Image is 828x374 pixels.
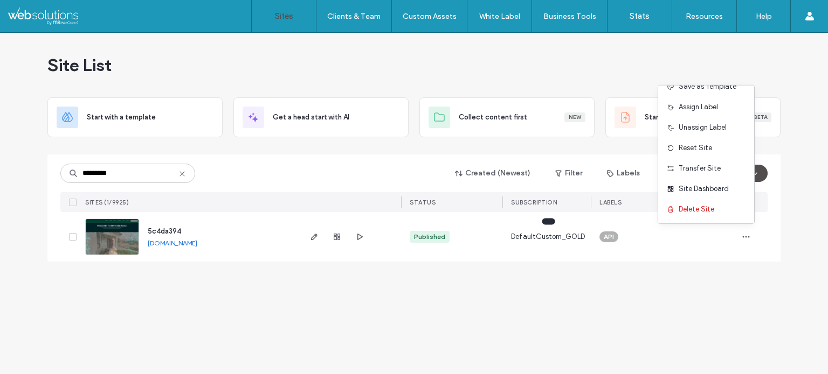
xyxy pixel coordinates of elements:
[148,227,181,235] a: 5c4da394
[630,11,650,21] label: Stats
[148,239,197,247] a: [DOMAIN_NAME]
[604,232,614,242] span: API
[605,97,781,137] div: Start from fileBeta
[679,122,727,133] span: Unassign Label
[679,143,712,153] span: Reset Site
[273,112,349,123] span: Get a head start with AI
[479,12,520,21] label: White Label
[24,8,46,17] span: Help
[543,12,596,21] label: Business Tools
[544,165,593,182] button: Filter
[511,231,585,242] span: DefaultCustom_GOLD
[47,97,223,137] div: Start with a template
[686,12,723,21] label: Resources
[419,97,595,137] div: Collect content firstNew
[679,163,721,174] span: Transfer Site
[233,97,409,137] div: Get a head start with AI
[446,165,540,182] button: Created (Newest)
[414,232,445,242] div: Published
[511,199,557,206] span: SUBSCRIPTION
[327,12,381,21] label: Clients & Team
[599,199,622,206] span: LABELS
[85,199,129,206] span: SITES (1/9925)
[597,165,650,182] button: Labels
[275,11,293,21] label: Sites
[756,12,772,21] label: Help
[459,112,527,123] span: Collect content first
[645,112,690,123] span: Start from file
[679,184,729,194] span: Site Dashboard
[679,204,714,215] span: Delete Site
[749,112,771,122] div: Beta
[410,199,436,206] span: STATUS
[564,112,585,122] div: New
[87,112,156,123] span: Start with a template
[403,12,457,21] label: Custom Assets
[679,102,718,112] span: Assign Label
[47,54,112,76] span: Site List
[679,81,736,92] span: Save as Template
